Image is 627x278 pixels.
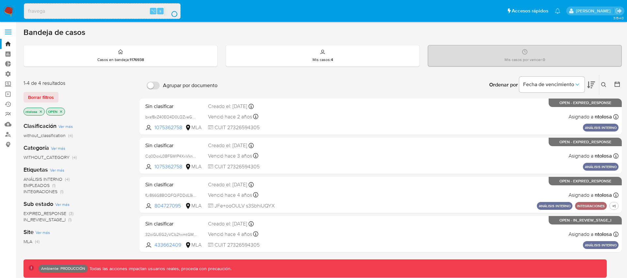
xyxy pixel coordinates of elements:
span: ⌥ [151,8,156,14]
a: Salir [615,8,622,14]
a: Notificaciones [555,8,560,14]
input: Buscar usuario o caso... [24,7,180,15]
button: search-icon [165,7,178,16]
p: nicolas.tolosa@mercadolibre.com [576,8,613,14]
span: s [159,8,161,14]
p: Ambiente: PRODUCCIÓN [41,267,85,270]
p: Todas las acciones impactan usuarios reales, proceda con precaución. [88,266,232,272]
span: Accesos rápidos [512,8,548,14]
